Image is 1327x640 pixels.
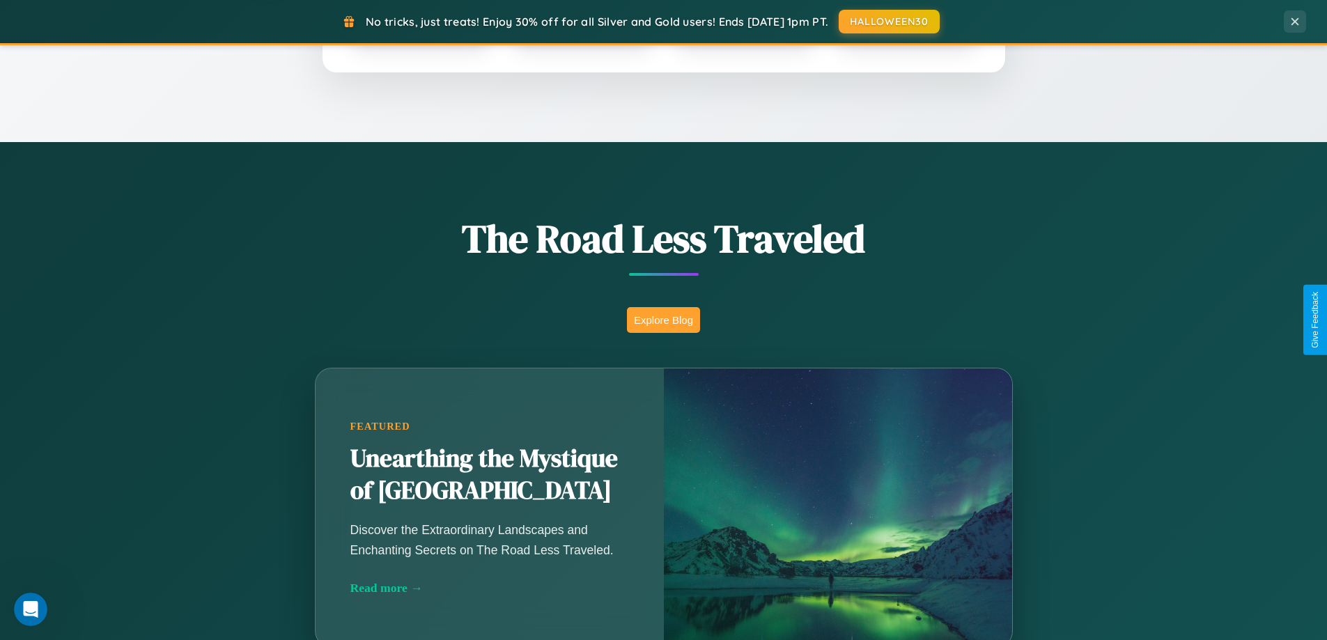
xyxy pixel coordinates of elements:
div: Featured [350,421,629,432]
span: No tricks, just treats! Enjoy 30% off for all Silver and Gold users! Ends [DATE] 1pm PT. [366,15,828,29]
h2: Unearthing the Mystique of [GEOGRAPHIC_DATA] [350,443,629,507]
div: Read more → [350,581,629,595]
p: Discover the Extraordinary Landscapes and Enchanting Secrets on The Road Less Traveled. [350,520,629,559]
div: Give Feedback [1310,292,1320,348]
h1: The Road Less Traveled [246,212,1082,265]
button: HALLOWEEN30 [839,10,940,33]
button: Explore Blog [627,307,700,333]
iframe: Intercom live chat [14,593,47,626]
